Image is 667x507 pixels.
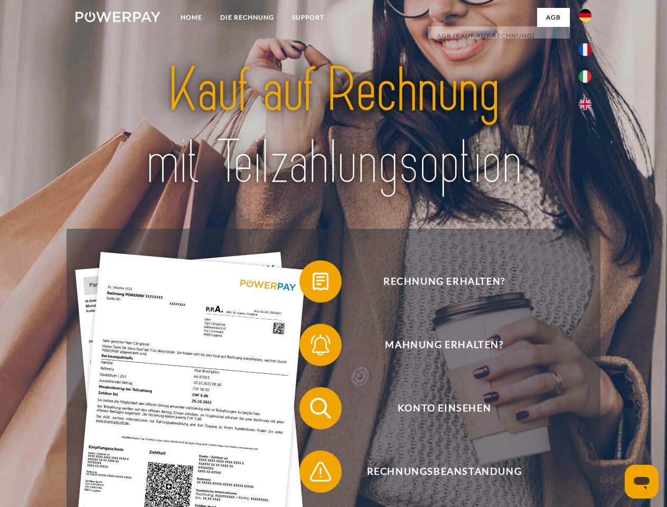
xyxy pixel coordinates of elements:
[579,70,591,83] img: it
[76,12,161,22] img: logo-powerpay-white.svg
[428,26,570,45] a: AGB (Kauf auf Rechnung)
[299,450,574,493] button: Rechnungsbeanstandung
[315,260,574,303] span: Rechnung erhalten?
[299,260,574,303] button: Rechnung erhalten?
[211,8,283,27] a: DIE RECHNUNG
[101,51,566,202] img: title-powerpay_de.svg
[307,395,334,421] img: qb_search.svg
[579,98,591,110] img: en
[307,268,334,295] img: qb_bill.svg
[315,324,574,366] span: Mahnung erhalten?
[299,387,574,429] button: Konto einsehen
[579,43,591,56] img: fr
[307,458,334,485] img: qb_warning.svg
[283,8,333,27] a: SUPPORT
[299,324,574,366] button: Mahnung erhalten?
[172,8,211,27] a: Home
[307,332,334,358] img: qb_bell.svg
[625,465,659,499] iframe: Schaltfläche zum Öffnen des Messaging-Fensters
[579,9,591,22] img: de
[315,450,574,493] span: Rechnungsbeanstandung
[537,8,570,27] a: agb
[315,387,574,429] span: Konto einsehen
